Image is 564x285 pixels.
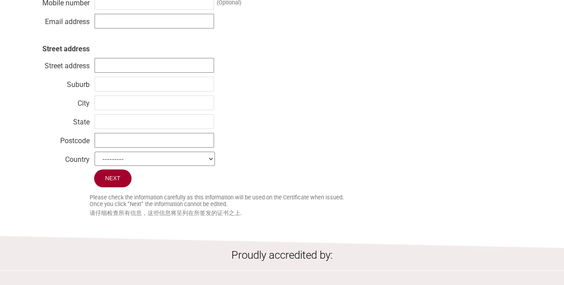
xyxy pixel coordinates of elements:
div: Email address [23,15,90,24]
div: Country [23,153,90,162]
input: Next [94,169,132,187]
small: Please check the information carefully as this information will be used on the Certificate when i... [90,194,542,207]
strong: Street address [42,45,90,53]
div: State [23,116,90,124]
div: Postcode [23,134,90,143]
small: 请仔细检查所有信息，这些信息将呈列在所签发的证书之上. [90,210,542,217]
div: Street address [23,59,90,68]
div: City [23,97,90,106]
div: Suburb [23,78,90,87]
